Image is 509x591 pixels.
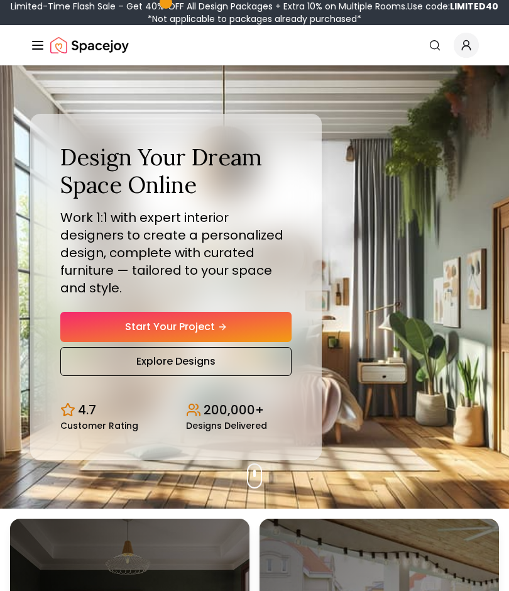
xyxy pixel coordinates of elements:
[204,401,264,419] p: 200,000+
[50,33,129,58] a: Spacejoy
[60,347,292,376] a: Explore Designs
[60,391,292,430] div: Design stats
[50,33,129,58] img: Spacejoy Logo
[78,401,96,419] p: 4.7
[60,312,292,342] a: Start Your Project
[148,13,361,25] span: *Not applicable to packages already purchased*
[60,144,292,198] h1: Design Your Dream Space Online
[60,209,292,297] p: Work 1:1 with expert interior designers to create a personalized design, complete with curated fu...
[30,25,479,65] nav: Global
[186,421,267,430] small: Designs Delivered
[60,421,138,430] small: Customer Rating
